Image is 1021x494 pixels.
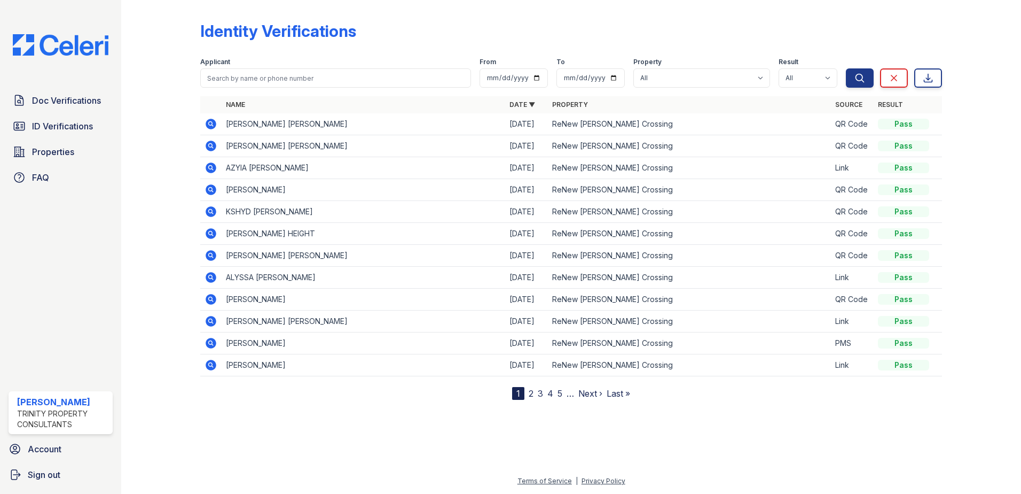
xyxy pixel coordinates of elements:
a: Name [226,101,245,109]
span: … [567,387,574,400]
td: ReNew [PERSON_NAME] Crossing [548,157,831,179]
label: Property [633,58,662,66]
td: [PERSON_NAME] [PERSON_NAME] [222,113,505,135]
td: [DATE] [505,223,548,245]
div: Pass [878,184,929,195]
span: ID Verifications [32,120,93,133]
td: QR Code [831,201,874,223]
label: Applicant [200,58,230,66]
td: KSHYD [PERSON_NAME] [222,201,505,223]
td: QR Code [831,289,874,311]
a: Sign out [4,464,117,485]
td: Link [831,157,874,179]
a: ID Verifications [9,115,113,137]
div: Pass [878,250,929,261]
td: [DATE] [505,267,548,289]
a: Account [4,438,117,460]
div: Identity Verifications [200,21,356,41]
span: FAQ [32,171,49,184]
td: AZYIA [PERSON_NAME] [222,157,505,179]
td: QR Code [831,113,874,135]
td: QR Code [831,245,874,267]
td: [PERSON_NAME] [222,289,505,311]
td: ReNew [PERSON_NAME] Crossing [548,289,831,311]
td: [DATE] [505,201,548,223]
a: 5 [557,388,562,399]
a: Date ▼ [509,101,535,109]
a: 2 [529,388,533,399]
td: ReNew [PERSON_NAME] Crossing [548,201,831,223]
a: Doc Verifications [9,90,113,111]
input: Search by name or phone number [200,68,471,88]
div: Pass [878,141,929,151]
span: Properties [32,145,74,158]
a: Privacy Policy [582,477,625,485]
div: [PERSON_NAME] [17,396,108,408]
div: Pass [878,338,929,349]
td: ReNew [PERSON_NAME] Crossing [548,354,831,376]
td: ReNew [PERSON_NAME] Crossing [548,267,831,289]
div: 1 [512,387,524,400]
td: [DATE] [505,135,548,157]
td: [DATE] [505,354,548,376]
td: ALYSSA [PERSON_NAME] [222,267,505,289]
a: 4 [547,388,553,399]
a: Source [835,101,862,109]
td: [DATE] [505,179,548,201]
td: [PERSON_NAME] [222,354,505,376]
img: CE_Logo_Blue-a8612792a0a2168367f1c8372b55b34899dd931a85d93a1a3d3e32e68fde9ad4.png [4,34,117,56]
span: Doc Verifications [32,94,101,107]
label: Result [779,58,798,66]
a: 3 [538,388,543,399]
td: ReNew [PERSON_NAME] Crossing [548,245,831,267]
a: Property [552,101,588,109]
span: Sign out [28,468,60,481]
a: Properties [9,141,113,163]
a: Result [878,101,903,109]
td: [DATE] [505,113,548,135]
td: [PERSON_NAME] [PERSON_NAME] [222,311,505,333]
a: Next › [578,388,602,399]
td: ReNew [PERSON_NAME] Crossing [548,223,831,245]
td: Link [831,267,874,289]
td: ReNew [PERSON_NAME] Crossing [548,135,831,157]
td: [DATE] [505,157,548,179]
td: [PERSON_NAME] HEIGHT [222,223,505,245]
a: Last » [607,388,630,399]
span: Account [28,443,61,456]
td: QR Code [831,135,874,157]
div: Pass [878,360,929,371]
td: ReNew [PERSON_NAME] Crossing [548,311,831,333]
td: [PERSON_NAME] [PERSON_NAME] [222,135,505,157]
div: Pass [878,163,929,173]
div: Pass [878,228,929,239]
td: [PERSON_NAME] [PERSON_NAME] [222,245,505,267]
td: ReNew [PERSON_NAME] Crossing [548,179,831,201]
td: PMS [831,333,874,354]
label: From [480,58,496,66]
td: Link [831,311,874,333]
td: QR Code [831,179,874,201]
td: [DATE] [505,289,548,311]
td: Link [831,354,874,376]
div: Pass [878,206,929,217]
td: ReNew [PERSON_NAME] Crossing [548,113,831,135]
label: To [556,58,565,66]
td: [DATE] [505,245,548,267]
a: Terms of Service [517,477,572,485]
div: Pass [878,119,929,129]
td: QR Code [831,223,874,245]
div: Pass [878,272,929,283]
td: [PERSON_NAME] [222,333,505,354]
a: FAQ [9,167,113,188]
td: ReNew [PERSON_NAME] Crossing [548,333,831,354]
div: | [576,477,578,485]
td: [DATE] [505,333,548,354]
td: [DATE] [505,311,548,333]
div: Pass [878,316,929,327]
div: Trinity Property Consultants [17,408,108,430]
td: [PERSON_NAME] [222,179,505,201]
div: Pass [878,294,929,305]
